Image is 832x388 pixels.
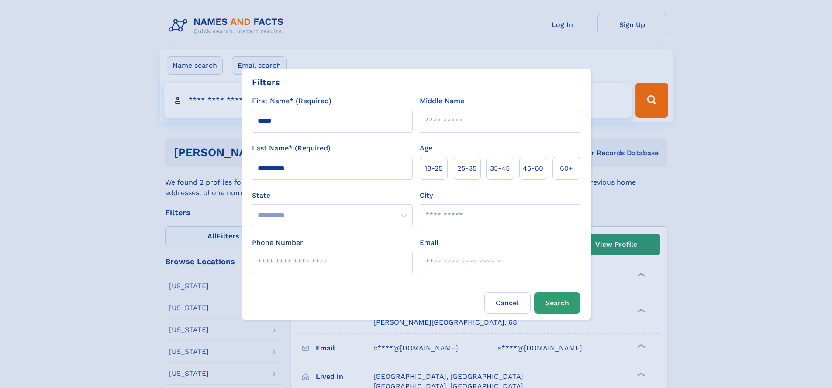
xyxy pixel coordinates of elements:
label: Email [420,238,438,248]
span: 35‑45 [490,163,510,174]
span: 45‑60 [523,163,543,174]
span: 18‑25 [425,163,442,174]
label: Age [420,143,432,154]
label: First Name* (Required) [252,96,331,106]
span: 25‑35 [457,163,476,174]
label: Last Name* (Required) [252,143,331,154]
label: Cancel [484,292,531,314]
div: Filters [252,76,280,89]
span: 60+ [560,163,573,174]
label: Middle Name [420,96,464,106]
label: Phone Number [252,238,303,248]
label: State [252,190,413,201]
button: Search [534,292,580,314]
label: City [420,190,433,201]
